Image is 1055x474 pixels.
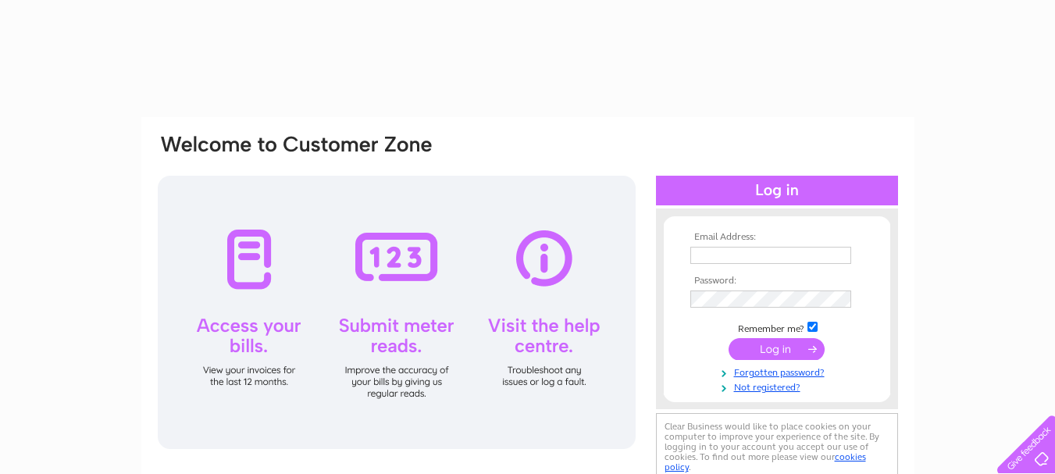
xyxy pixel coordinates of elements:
[690,364,868,379] a: Forgotten password?
[686,276,868,287] th: Password:
[729,338,825,360] input: Submit
[686,232,868,243] th: Email Address:
[665,451,866,472] a: cookies policy
[686,319,868,335] td: Remember me?
[690,379,868,394] a: Not registered?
